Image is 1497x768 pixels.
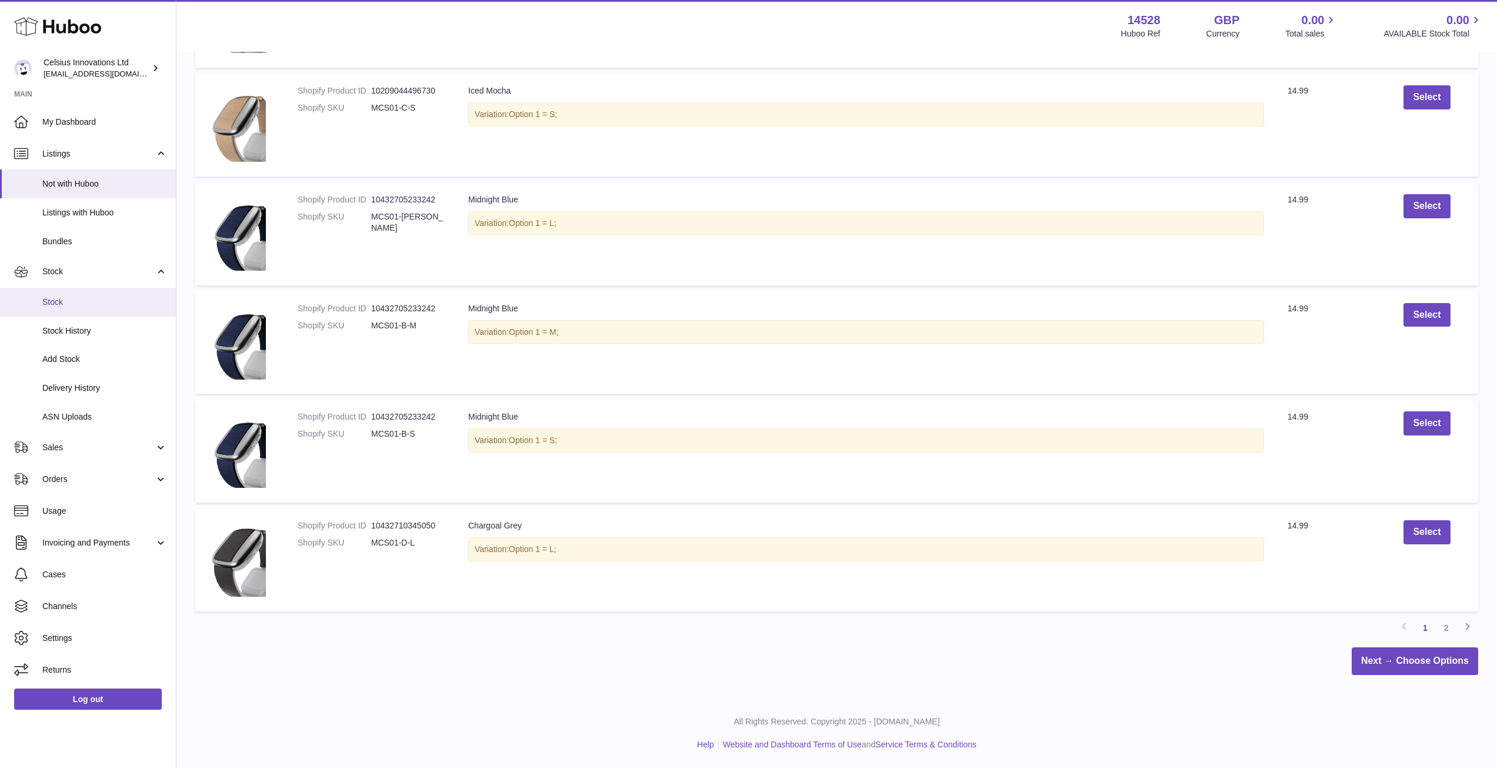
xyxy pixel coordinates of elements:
[371,537,445,548] dd: MCS01-D-L
[207,85,266,162] img: 3_d144d7d2-1ab6-4c5a-8403-a4b2bd70a70d.png
[42,297,167,308] span: Stock
[298,102,371,114] dt: Shopify SKU
[42,474,155,485] span: Orders
[1436,617,1457,639] a: 2
[1288,195,1308,204] span: 14.99
[1403,194,1450,218] button: Select
[1403,411,1450,435] button: Select
[1403,303,1450,327] button: Select
[42,178,167,189] span: Not with Huboo
[42,117,167,128] span: My Dashboard
[42,664,167,676] span: Returns
[468,320,1264,344] div: Variation:
[875,740,976,749] a: Service Terms & Conditions
[1285,28,1338,39] span: Total sales
[42,354,167,365] span: Add Stock
[42,207,167,218] span: Listings with Huboo
[468,211,1264,235] div: Variation:
[509,544,556,554] span: Option 1 = L;
[1415,617,1436,639] a: 1
[207,194,266,271] img: No_background.png
[468,102,1264,127] div: Variation:
[207,411,266,488] img: No_background.png
[509,218,556,228] span: Option 1 = L;
[371,194,445,205] dd: 10432705233242
[44,69,173,78] span: [EMAIL_ADDRESS][DOMAIN_NAME]
[371,102,445,114] dd: MCS01-C-S
[298,211,371,234] dt: Shopify SKU
[1121,28,1161,39] div: Huboo Ref
[509,435,557,445] span: Option 1 = S;
[44,57,149,79] div: Celsius Innovations Ltd
[468,428,1264,453] div: Variation:
[1285,12,1338,39] a: 0.00 Total sales
[1288,304,1308,313] span: 14.99
[298,411,371,423] dt: Shopify Product ID
[697,740,714,749] a: Help
[42,325,167,337] span: Stock History
[468,411,1264,423] div: Midnight Blue
[468,520,1264,531] div: Chargoal Grey
[371,85,445,97] dd: 10209044496730
[468,303,1264,314] div: Midnight Blue
[42,537,155,548] span: Invoicing and Payments
[1206,28,1240,39] div: Currency
[298,194,371,205] dt: Shopify Product ID
[1214,12,1239,28] strong: GBP
[207,520,266,597] img: 4_4fb6d3b9-7ae4-4086-9af5-768905337454.png
[1288,521,1308,530] span: 14.99
[371,320,445,331] dd: MCS01-B-M
[298,537,371,548] dt: Shopify SKU
[371,303,445,314] dd: 10432705233242
[42,236,167,247] span: Bundles
[1128,12,1161,28] strong: 14528
[186,716,1488,727] p: All Rights Reserved. Copyright 2025 - [DOMAIN_NAME]
[1302,12,1325,28] span: 0.00
[1403,520,1450,544] button: Select
[42,148,155,159] span: Listings
[207,303,266,380] img: No_background.png
[42,506,167,517] span: Usage
[1383,28,1483,39] span: AVAILABLE Stock Total
[42,569,167,580] span: Cases
[298,85,371,97] dt: Shopify Product ID
[298,320,371,331] dt: Shopify SKU
[298,520,371,531] dt: Shopify Product ID
[1383,12,1483,39] a: 0.00 AVAILABLE Stock Total
[468,85,1264,97] div: Iced Mocha
[723,740,862,749] a: Website and Dashboard Terms of Use
[509,109,557,119] span: Option 1 = S;
[1446,12,1469,28] span: 0.00
[371,428,445,440] dd: MCS01-B-S
[371,411,445,423] dd: 10432705233242
[42,266,155,277] span: Stock
[14,689,162,710] a: Log out
[509,327,558,337] span: Option 1 = M;
[1288,412,1308,421] span: 14.99
[14,59,32,77] img: aonghus@mycelsius.co.uk
[42,411,167,423] span: ASN Uploads
[1403,85,1450,109] button: Select
[468,194,1264,205] div: Midnight Blue
[371,520,445,531] dd: 10432710345050
[298,428,371,440] dt: Shopify SKU
[42,601,167,612] span: Channels
[1352,647,1478,675] a: Next → Choose Options
[468,537,1264,561] div: Variation:
[1288,86,1308,95] span: 14.99
[719,739,976,750] li: and
[371,211,445,234] dd: MCS01-[PERSON_NAME]
[42,633,167,644] span: Settings
[298,303,371,314] dt: Shopify Product ID
[42,383,167,394] span: Delivery History
[42,442,155,453] span: Sales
